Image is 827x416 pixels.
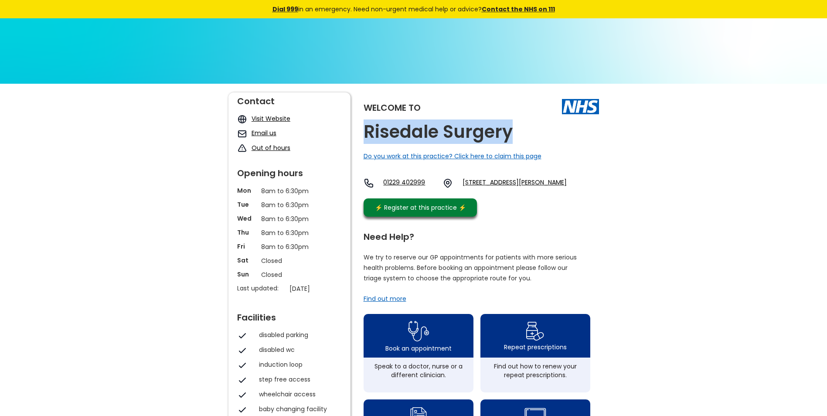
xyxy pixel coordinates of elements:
[237,256,257,265] p: Sat
[261,256,318,266] p: Closed
[261,186,318,196] p: 8am to 6:30pm
[385,344,452,353] div: Book an appointment
[259,331,337,339] div: disabled parking
[252,114,290,123] a: Visit Website
[261,270,318,280] p: Closed
[237,92,342,106] div: Contact
[252,143,290,152] a: Out of hours
[237,200,257,209] p: Tue
[526,320,545,343] img: repeat prescription icon
[463,178,567,188] a: [STREET_ADDRESS][PERSON_NAME]
[364,103,421,112] div: Welcome to
[259,345,337,354] div: disabled wc
[261,200,318,210] p: 8am to 6:30pm
[442,178,453,188] img: practice location icon
[237,143,247,153] img: exclamation icon
[237,186,257,195] p: Mon
[289,284,346,293] p: [DATE]
[482,5,555,14] a: Contact the NHS on 111
[259,375,337,384] div: step free access
[237,270,257,279] p: Sun
[237,164,342,177] div: Opening hours
[259,390,337,399] div: wheelchair access
[485,362,586,379] div: Find out how to renew your repeat prescriptions.
[213,4,614,14] div: in an emergency. Need non-urgent medical help or advice?
[480,314,590,392] a: repeat prescription iconRepeat prescriptionsFind out how to renew your repeat prescriptions.
[237,129,247,139] img: mail icon
[261,214,318,224] p: 8am to 6:30pm
[383,178,436,188] a: 01229 402999
[364,198,477,217] a: ⚡️ Register at this practice ⚡️
[562,99,599,114] img: The NHS logo
[237,228,257,237] p: Thu
[237,309,342,322] div: Facilities
[364,314,473,392] a: book appointment icon Book an appointmentSpeak to a doctor, nurse or a different clinician.
[368,362,469,379] div: Speak to a doctor, nurse or a different clinician.
[408,318,429,344] img: book appointment icon
[237,214,257,223] p: Wed
[364,178,374,188] img: telephone icon
[259,405,337,413] div: baby changing facility
[364,294,406,303] a: Find out more
[237,284,285,293] p: Last updated:
[259,360,337,369] div: induction loop
[237,114,247,124] img: globe icon
[261,242,318,252] p: 8am to 6:30pm
[364,122,513,142] h2: Risedale Surgery
[364,228,590,241] div: Need Help?
[364,152,541,160] a: Do you work at this practice? Click here to claim this page
[272,5,298,14] a: Dial 999
[261,228,318,238] p: 8am to 6:30pm
[504,343,567,351] div: Repeat prescriptions
[252,129,276,137] a: Email us
[371,203,471,212] div: ⚡️ Register at this practice ⚡️
[237,242,257,251] p: Fri
[364,252,577,283] p: We try to reserve our GP appointments for patients with more serious health problems. Before book...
